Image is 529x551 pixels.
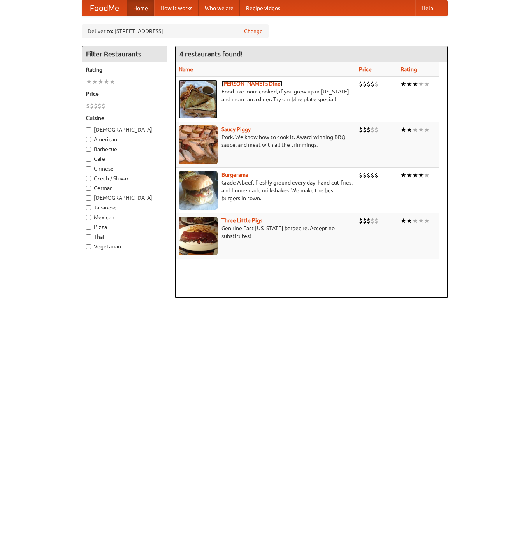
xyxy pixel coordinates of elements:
[179,125,218,164] img: saucy.jpg
[179,133,353,149] p: Pork. We know how to cook it. Award-winning BBQ sauce, and meat with all the trimmings.
[401,171,406,180] li: ★
[179,50,243,58] ng-pluralize: 4 restaurants found!
[179,224,353,240] p: Genuine East [US_STATE] barbecue. Accept no substitutes!
[82,24,269,38] div: Deliver to: [STREET_ADDRESS]
[86,194,163,202] label: [DEMOGRAPHIC_DATA]
[406,125,412,134] li: ★
[199,0,240,16] a: Who we are
[418,217,424,225] li: ★
[86,195,91,201] input: [DEMOGRAPHIC_DATA]
[424,217,430,225] li: ★
[86,234,91,239] input: Thai
[86,127,91,132] input: [DEMOGRAPHIC_DATA]
[374,217,378,225] li: $
[86,213,163,221] label: Mexican
[371,80,374,88] li: $
[86,174,163,182] label: Czech / Slovak
[86,165,163,173] label: Chinese
[406,80,412,88] li: ★
[86,137,91,142] input: American
[82,0,127,16] a: FoodMe
[86,184,163,192] label: German
[86,77,92,86] li: ★
[86,205,91,210] input: Japanese
[86,66,163,74] h5: Rating
[221,126,251,132] a: Saucy Piggy
[109,77,115,86] li: ★
[221,217,262,224] a: Three Little Pigs
[412,217,418,225] li: ★
[86,215,91,220] input: Mexican
[240,0,286,16] a: Recipe videos
[363,125,367,134] li: $
[406,171,412,180] li: ★
[221,81,283,87] a: [PERSON_NAME]'s Diner
[412,171,418,180] li: ★
[92,77,98,86] li: ★
[363,171,367,180] li: $
[86,147,91,152] input: Barbecue
[86,136,163,143] label: American
[424,80,430,88] li: ★
[367,217,371,225] li: $
[86,114,163,122] h5: Cuisine
[359,66,372,72] a: Price
[359,80,363,88] li: $
[154,0,199,16] a: How it works
[86,225,91,230] input: Pizza
[221,172,248,178] a: Burgerama
[86,102,90,110] li: $
[371,125,374,134] li: $
[98,77,104,86] li: ★
[374,171,378,180] li: $
[415,0,439,16] a: Help
[94,102,98,110] li: $
[104,77,109,86] li: ★
[401,125,406,134] li: ★
[418,171,424,180] li: ★
[179,179,353,202] p: Grade A beef, freshly ground every day, hand-cut fries, and home-made milkshakes. We make the bes...
[179,66,193,72] a: Name
[86,126,163,134] label: [DEMOGRAPHIC_DATA]
[179,217,218,255] img: littlepigs.jpg
[401,80,406,88] li: ★
[86,243,163,250] label: Vegetarian
[179,88,353,103] p: Food like mom cooked, if you grew up in [US_STATE] and mom ran a diner. Try our blue plate special!
[179,171,218,210] img: burgerama.jpg
[371,217,374,225] li: $
[98,102,102,110] li: $
[401,66,417,72] a: Rating
[86,223,163,231] label: Pizza
[363,80,367,88] li: $
[86,145,163,153] label: Barbecue
[412,125,418,134] li: ★
[371,171,374,180] li: $
[418,125,424,134] li: ★
[86,155,163,163] label: Cafe
[86,186,91,191] input: German
[359,171,363,180] li: $
[86,233,163,241] label: Thai
[127,0,154,16] a: Home
[367,125,371,134] li: $
[86,90,163,98] h5: Price
[363,217,367,225] li: $
[367,171,371,180] li: $
[244,27,263,35] a: Change
[82,46,167,62] h4: Filter Restaurants
[86,204,163,211] label: Japanese
[179,80,218,119] img: sallys.jpg
[86,157,91,162] input: Cafe
[86,176,91,181] input: Czech / Slovak
[424,171,430,180] li: ★
[86,244,91,249] input: Vegetarian
[102,102,105,110] li: $
[359,125,363,134] li: $
[406,217,412,225] li: ★
[401,217,406,225] li: ★
[359,217,363,225] li: $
